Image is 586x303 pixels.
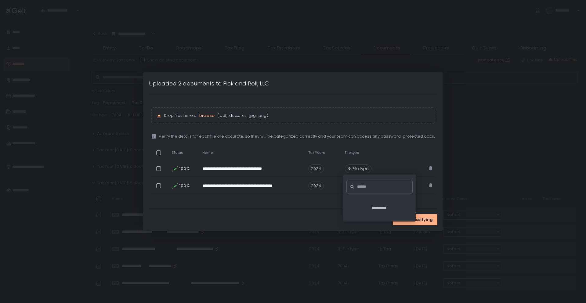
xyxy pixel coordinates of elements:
[149,79,269,88] h1: Uploaded 2 documents to Pick and Roll, LLC
[164,113,430,118] p: Drop files here or
[308,150,325,155] span: Tax Years
[172,150,183,155] span: Status
[179,166,189,171] span: 100%
[345,150,359,155] span: File type
[179,183,189,189] span: 100%
[308,164,324,173] span: 2024
[199,113,215,118] button: browse
[216,113,268,118] span: (.pdf, .docx, .xls, .jpg, .png)
[308,182,324,190] span: 2024
[159,134,435,139] span: Verify the details for each file are accurate, so they will be categorized correctly and your tea...
[353,166,369,171] span: File type
[202,150,213,155] span: Name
